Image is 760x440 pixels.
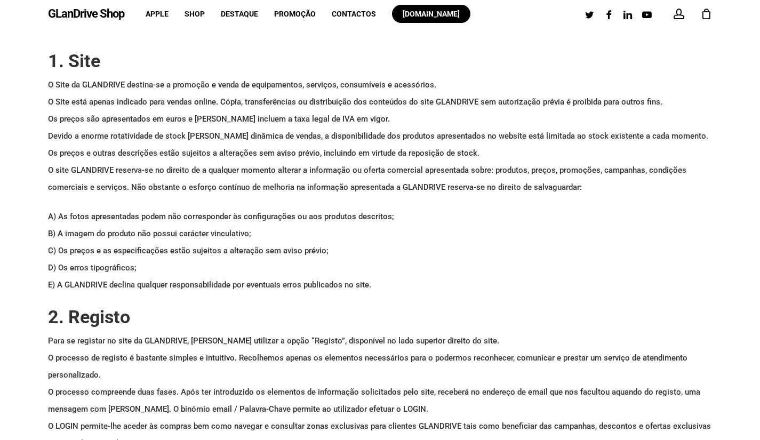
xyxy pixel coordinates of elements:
a: Contactos [332,10,376,18]
strong: 2. Registo [48,306,130,327]
strong: 1. Site [48,50,100,71]
a: Destaque [221,10,258,18]
a: GLanDrive Shop [48,8,124,20]
span: [DOMAIN_NAME] [403,10,460,18]
p: O Site da GLANDRIVE destina-se a promoção e venda de equipamentos, serviços, consumíveis e acessó... [48,76,712,208]
a: Apple [146,10,169,18]
p: A) As fotos apresentadas podem não corresponder às configurações ou aos produtos descritos; B) A ... [48,208,712,306]
a: [DOMAIN_NAME] [392,10,470,18]
a: Promoção [274,10,316,18]
a: Shop [185,10,205,18]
